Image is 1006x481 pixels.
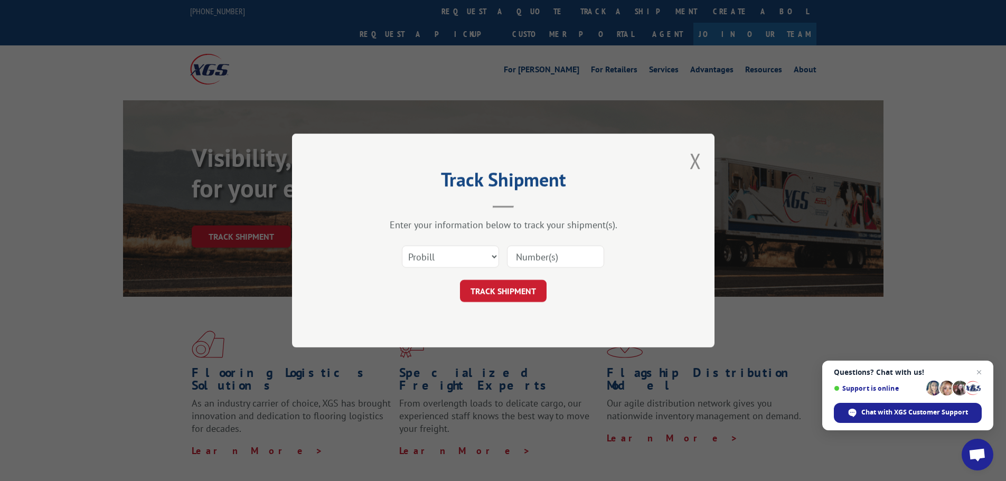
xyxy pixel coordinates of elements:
span: Chat with XGS Customer Support [861,408,968,417]
div: Enter your information below to track your shipment(s). [345,219,662,231]
span: Support is online [834,384,923,392]
h2: Track Shipment [345,172,662,192]
div: Chat with XGS Customer Support [834,403,982,423]
button: TRACK SHIPMENT [460,280,547,302]
button: Close modal [690,147,701,175]
span: Close chat [973,366,985,379]
span: Questions? Chat with us! [834,368,982,376]
div: Open chat [962,439,993,470]
input: Number(s) [507,246,604,268]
